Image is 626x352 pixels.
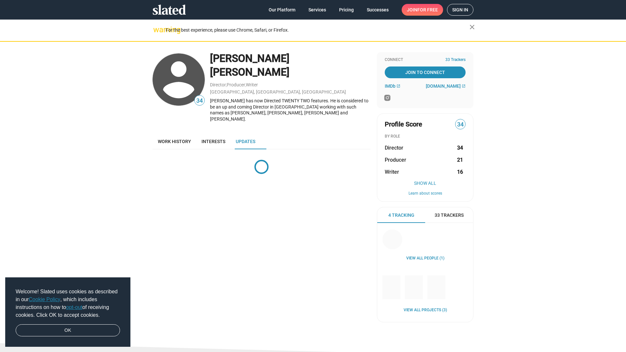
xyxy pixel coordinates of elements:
span: Join To Connect [386,66,464,78]
span: Welcome! Slated uses cookies as described in our , which includes instructions on how to of recei... [16,288,120,319]
strong: 16 [457,169,463,175]
a: Producer [227,82,245,87]
span: for free [417,4,438,16]
button: Learn about scores [385,191,466,196]
a: [GEOGRAPHIC_DATA], [GEOGRAPHIC_DATA], [GEOGRAPHIC_DATA] [210,89,346,95]
strong: 21 [457,156,463,163]
a: [DOMAIN_NAME] [426,83,466,89]
a: Updates [231,134,261,149]
span: Producer [385,156,406,163]
a: Our Platform [263,4,301,16]
a: Sign in [447,4,473,16]
a: Cookie Policy [29,297,60,302]
span: Our Platform [269,4,295,16]
div: [PERSON_NAME] has now Directed TWENTY TWO features. He is considered to be an up and coming Direc... [210,98,370,122]
span: , [245,83,246,87]
a: dismiss cookie message [16,324,120,337]
mat-icon: open_in_new [462,84,466,88]
span: Join [407,4,438,16]
span: Director [385,144,403,151]
a: Director [210,82,226,87]
span: 33 Trackers [435,212,464,218]
div: Connect [385,57,466,63]
mat-icon: open_in_new [396,84,400,88]
span: Interests [201,139,225,144]
span: Sign in [452,4,468,15]
span: Successes [367,4,389,16]
a: Interests [196,134,231,149]
a: Writer [246,82,258,87]
span: [DOMAIN_NAME] [426,83,461,89]
a: View all People (1) [406,256,444,261]
span: Work history [158,139,191,144]
a: Successes [362,4,394,16]
div: BY ROLE [385,134,466,139]
button: Show All [385,181,466,186]
span: Profile Score [385,120,422,129]
div: cookieconsent [5,277,130,347]
span: 34 [195,96,204,105]
a: Services [303,4,331,16]
a: Join To Connect [385,66,466,78]
span: Services [308,4,326,16]
a: Pricing [334,4,359,16]
a: Work history [153,134,196,149]
span: 33 Trackers [445,57,466,63]
span: Updates [236,139,255,144]
a: opt-out [66,304,82,310]
span: Pricing [339,4,354,16]
mat-icon: close [468,23,476,31]
strong: 34 [457,144,463,151]
div: [PERSON_NAME] [PERSON_NAME] [210,51,370,79]
span: 34 [455,120,465,129]
a: View all Projects (3) [404,308,447,313]
a: Joinfor free [402,4,443,16]
span: , [226,83,227,87]
div: For the best experience, please use Chrome, Safari, or Firefox. [166,26,469,35]
span: Writer [385,169,399,175]
span: IMDb [385,83,395,89]
a: IMDb [385,83,400,89]
mat-icon: warning [153,26,161,34]
span: 4 Tracking [388,212,414,218]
